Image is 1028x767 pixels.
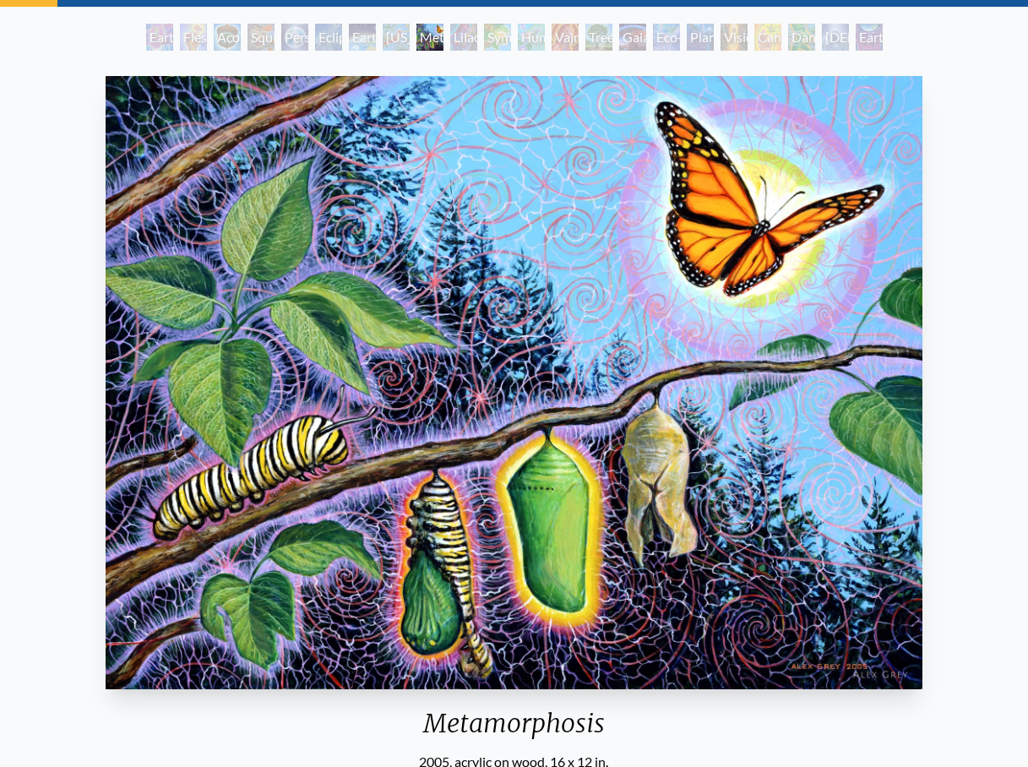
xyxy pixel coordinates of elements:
[106,76,922,689] img: Metamorphosis-2005-Alex-Grey-watermarked.jpg
[585,24,612,51] div: Tree & Person
[281,24,308,51] div: Person Planet
[721,24,748,51] div: Vision Tree
[247,24,275,51] div: Squirrel
[754,24,781,51] div: Cannabis Mudra
[99,708,929,752] div: Metamorphosis
[788,24,815,51] div: Dance of Cannabia
[518,24,545,51] div: Humming Bird
[822,24,849,51] div: [DEMOGRAPHIC_DATA] in the Ocean of Awareness
[383,24,410,51] div: [US_STATE] Song
[856,24,883,51] div: Earthmind
[180,24,207,51] div: Flesh of the Gods
[214,24,241,51] div: Acorn Dream
[687,24,714,51] div: Planetary Prayers
[484,24,511,51] div: Symbiosis: Gall Wasp & Oak Tree
[450,24,477,51] div: Lilacs
[315,24,342,51] div: Eclipse
[349,24,376,51] div: Earth Energies
[619,24,646,51] div: Gaia
[552,24,579,51] div: Vajra Horse
[146,24,173,51] div: Earth Witness
[416,24,443,51] div: Metamorphosis
[653,24,680,51] div: Eco-Atlas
